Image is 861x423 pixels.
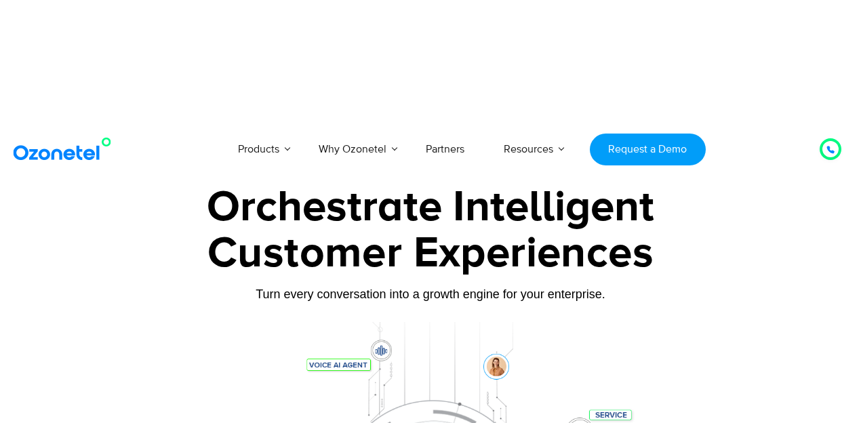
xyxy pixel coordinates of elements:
a: Why Ozonetel [299,127,406,172]
div: Turn every conversation into a growth engine for your enterprise. [54,287,807,302]
div: Customer Experiences [54,221,807,286]
a: Partners [406,127,484,172]
a: Products [218,127,299,172]
a: Resources [484,127,573,172]
a: Request a Demo [590,134,706,165]
div: Orchestrate Intelligent [54,186,807,229]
